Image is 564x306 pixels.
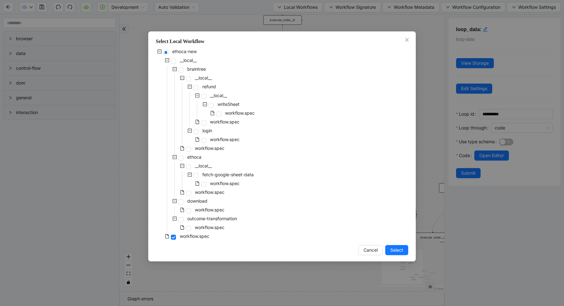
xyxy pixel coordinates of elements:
[195,120,200,124] span: file
[224,109,256,117] span: workflow.spec
[202,84,216,89] span: refund
[404,37,409,42] span: close
[225,110,255,116] span: workflow.spec
[390,247,403,254] span: Select
[216,101,241,108] span: writeSheet
[210,181,240,186] span: workflow.spec
[186,197,209,205] span: download
[195,163,212,168] span: __local__
[209,180,241,187] span: workflow.spec
[187,198,207,204] span: download
[188,128,192,133] span: minus-square
[172,155,177,159] span: minus-square
[195,145,224,151] span: workflow.spec
[210,111,215,115] span: file
[187,66,206,72] span: braintree
[201,83,217,90] span: refund
[186,215,238,222] span: outcome-transformation
[180,233,209,239] span: workflow.spec
[180,146,184,150] span: file
[364,247,378,254] span: Cancel
[172,216,177,221] span: minus-square
[217,101,240,107] span: writeSheet
[385,245,408,255] button: Select
[210,137,240,142] span: workflow.spec
[194,206,226,214] span: workflow.spec
[195,225,224,230] span: workflow.spec
[201,171,255,178] span: fetch-google-sheet-data
[194,145,226,152] span: workflow.spec
[180,190,184,194] span: file
[195,189,224,195] span: workflow.spec
[186,153,203,161] span: ethoca
[180,57,197,63] span: __local__
[403,37,410,44] button: Close
[180,225,184,230] span: file
[186,65,207,73] span: braintree
[187,154,201,160] span: ethoca
[188,172,192,177] span: minus-square
[203,102,207,107] span: minus-square
[165,58,169,63] span: minus-square
[202,172,254,177] span: fetch-google-sheet-data
[194,224,226,231] span: workflow.spec
[180,164,184,168] span: minus-square
[210,119,240,124] span: workflow.spec
[209,118,241,126] span: workflow.spec
[201,127,213,134] span: login
[209,136,241,143] span: workflow.spec
[172,199,177,203] span: minus-square
[157,49,162,54] span: minus-square
[172,67,177,71] span: minus-square
[171,48,198,55] span: ethoca-new
[187,216,237,221] span: outcome-transformation
[178,57,198,64] span: __local__
[195,181,200,186] span: file
[188,85,192,89] span: minus-square
[178,232,211,240] span: workflow.spec
[165,234,169,238] span: file
[358,245,383,255] button: Cancel
[180,76,184,80] span: minus-square
[209,92,228,99] span: __local__
[194,189,226,196] span: workflow.spec
[172,49,197,54] span: ethoca-new
[180,208,184,212] span: file
[194,74,213,82] span: __local__
[156,38,408,45] div: Select Local Workflow
[202,128,212,133] span: login
[195,137,200,142] span: file
[210,93,227,98] span: __local__
[195,207,224,212] span: workflow.spec
[194,162,213,170] span: __local__
[195,93,200,98] span: minus-square
[195,75,212,80] span: __local__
